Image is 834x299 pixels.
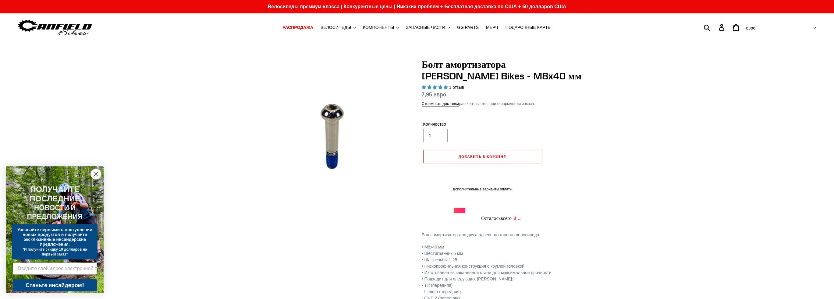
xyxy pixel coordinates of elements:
[422,283,453,288] font: - Tilt (передняя)
[406,25,445,30] font: ЗАПАСНЫЕ ЧАСТИ
[26,281,84,289] font: Станьте инсайдером!
[423,186,542,192] a: Дополнительные варианты оплаты
[282,25,313,30] font: РАСПРОДАЖА
[422,58,582,82] font: Болт амортизатора [PERSON_NAME] Bikes - M8x40 мм
[502,23,554,32] a: ПОДАРОЧНЫЕ КАРТЫ
[318,23,359,32] button: ВЕЛОСИПЕДЫ
[23,247,87,256] font: *И получите скидку 10 долларов на первый заказ*
[422,251,463,256] font: • Шестигранник 5 мм
[363,25,394,30] font: КОМПОНЕНТЫ
[486,25,498,30] font: МЕРЧ
[360,23,402,32] button: КОМПОНЕНТЫ
[422,276,513,281] font: • Подходит для следующих [PERSON_NAME]:
[27,203,83,221] font: НОВОСТИ И ПРЕДЛОЖЕНИЯ
[422,232,541,237] font: Болт-амортизатор для двухподвесного горного велосипеда.
[449,85,464,90] font: 1 отзыв
[454,23,482,32] a: GG PARTS
[13,262,97,275] input: Введите свой адрес электронной почты
[422,270,552,275] font: • Изготовлена из закаленной стали для максимальной прочности
[17,18,93,37] img: Велосипеды Кэнфилд
[422,257,457,262] font: • Шаг резьбы 1,25
[481,215,501,222] font: Осталось
[513,215,522,222] font: 3 ...
[422,289,461,294] font: - Lithium (передняя)
[422,264,524,269] font: • Низкопрофильная конструкция с круглой головкой
[279,23,316,32] a: РАСПРОДАЖА
[422,85,449,90] span: 5.00 звезд
[403,23,453,32] button: ЗАПАСНЫЕ ЧАСТИ
[457,25,479,30] font: GG PARTS
[17,227,92,247] font: Узнавайте первыми о поступлении новых продуктов и получайте эксклюзивные инсайдерские предложения.
[423,122,446,127] font: Количество
[321,25,351,30] font: ВЕЛОСИПЕДЫ
[483,23,501,32] a: МЕРЧ
[423,166,542,180] iframe: PayPal-paypal
[423,150,542,163] button: Добавить в корзину
[505,25,551,30] font: ПОДАРОЧНЫЕ КАРТЫ
[453,187,513,191] font: Дополнительные варианты оплаты
[30,184,80,204] font: ПОЛУЧАЙТЕ ПОСЛЕДНИЕ
[422,101,459,106] a: Стоимость доставки
[501,215,512,222] font: всего
[459,101,535,106] font: рассчитывается при оформлении заказа.
[90,169,101,179] button: Закрыть диалог
[422,92,446,98] font: 7,95 евро
[422,101,459,106] font: Стоимость доставки
[459,154,507,159] font: Добавить в корзину
[422,245,444,249] font: • M8x40 мм
[707,21,722,34] input: Поиск
[268,4,566,9] font: Велосипеды премиум-класса | Конкурентные цены | Никаких проблем + Бесплатная доставка по США + 50...
[13,279,97,291] button: Станьте инсайдером!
